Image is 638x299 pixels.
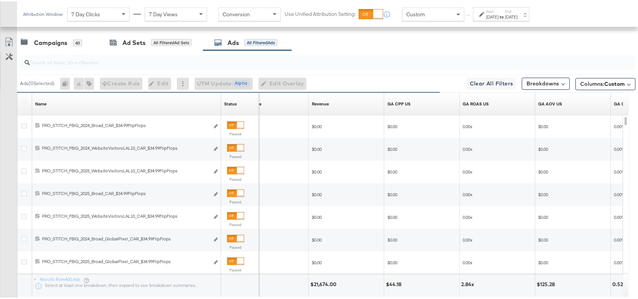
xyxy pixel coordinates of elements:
[35,100,46,106] a: Ad Name.
[312,122,322,128] span: $0.00
[614,236,626,242] span: 0.00%
[71,9,100,16] span: 7 Day Clicks
[486,8,499,12] label: Start:
[614,168,626,174] span: 0.00%
[539,259,548,264] span: $0.00
[122,37,146,46] div: Ad Sets
[228,37,239,46] div: Ads
[149,9,178,16] span: 7 Day Views
[463,100,489,106] div: GA ROAS US
[223,9,250,16] span: Conversion
[42,235,209,241] div: PRO_STITCH_FBIG_2024_Broad_GlobalPixel_CAR_$34.99FlipFlops
[463,213,473,219] span: 0.00x
[387,168,397,174] span: $0.00
[312,100,329,106] div: Revenue
[20,79,54,86] div: Ads ( 0 Selected)
[60,76,74,88] div: 0
[227,176,244,181] label: Paused
[463,191,473,196] span: 0.00x
[387,259,397,264] span: $0.00
[463,259,473,264] span: 0.00x
[387,100,410,106] a: Spend/GA Transactions
[522,76,570,88] button: Breakdowns
[465,13,472,15] span: ↑
[539,191,548,196] span: $0.00
[539,168,548,174] span: $0.00
[227,244,244,249] label: Paused
[227,153,244,158] label: Paused
[614,100,638,106] div: GA CVR US
[23,10,63,15] div: Attribution Window:
[312,213,322,219] span: $0.00
[310,280,339,287] div: $21,674.00
[312,236,322,242] span: $0.00
[42,167,209,173] div: PRO_STITCH_FBIG_2025_WebsiteVisitorsLAL10_CAR_$34.99FlipFlops
[537,280,557,287] div: $125.28
[386,280,404,287] div: $44.18
[470,78,513,87] span: Clear All Filters
[539,100,562,106] a: GA Revenue/GA Transactions
[227,221,244,226] label: Paused
[539,100,562,106] div: GA AOV US
[387,145,397,151] span: $0.00
[224,100,237,106] div: Status
[73,38,82,45] div: 40
[614,122,626,128] span: 0.00%
[613,280,630,287] div: 0.52%
[499,12,505,18] strong: to
[614,259,626,264] span: 0.00%
[539,145,548,151] span: $0.00
[387,213,397,219] span: $0.00
[614,213,626,219] span: 0.00%
[581,79,625,87] span: Columns:
[461,280,477,287] div: 2.84x
[614,100,638,106] a: GA Transactions/Clicks
[227,130,244,135] label: Paused
[505,8,518,12] label: End:
[614,145,626,151] span: 0.00%
[42,144,209,150] div: PRO_STITCH_FBIG_2024_WebsiteVisitorsLAL10_CAR_$34.99FlipFlops
[387,122,397,128] span: $0.00
[387,191,397,196] span: $0.00
[312,259,322,264] span: $0.00
[151,38,192,45] div: All Filtered Ad Sets
[285,9,356,16] label: Use Unified Attribution Setting:
[486,12,499,19] div: [DATE]
[42,257,209,263] div: PRO_STITCH_FBIG_2025_Broad_GlobalPixel_CAR_$34.99FlipFlops
[42,121,209,127] div: PRO_STITCH_FBIG_2024_Broad_CAR_$34.99FlipFlops
[463,236,473,242] span: 0.00x
[387,100,410,106] div: GA CPP US
[614,191,626,196] span: 0.00%
[387,236,397,242] span: $0.00
[463,122,473,128] span: 0.00x
[35,100,46,106] div: Name
[576,77,636,89] button: Columns:Custom
[539,236,548,242] span: $0.00
[605,79,625,86] span: Custom
[42,189,209,195] div: PRO_STITCH_FBIG_2025_Broad_CAR_$34.99FlipFlops
[42,212,209,218] div: PRO_STITCH_FBIG_2025_WebsiteVisitorsLAL10_CAR_$34.99FlipFlops
[539,213,548,219] span: $0.00
[34,37,67,46] div: Campaigns
[406,9,425,16] span: Custom
[467,76,516,88] button: Clear All Filters
[30,51,580,65] input: Search Ad Name, ID or Objective
[224,100,237,106] a: Shows the current state of your Ad.
[505,12,518,19] div: [DATE]
[245,38,277,45] div: All Filtered Ads
[463,100,489,106] a: GA Revenue/Spend
[312,191,322,196] span: $0.00
[227,266,244,271] label: Paused
[463,145,473,151] span: 0.00x
[463,168,473,174] span: 0.00x
[312,168,322,174] span: $0.00
[227,198,244,203] label: Paused
[312,100,329,106] a: Transaction Revenue - The total sale revenue (excluding shipping and tax) of the transaction
[312,145,322,151] span: $0.00
[539,122,548,128] span: $0.00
